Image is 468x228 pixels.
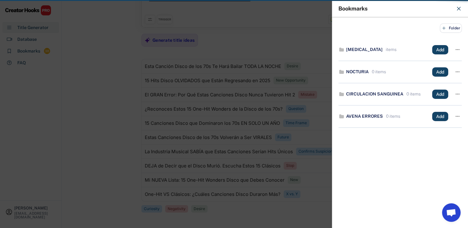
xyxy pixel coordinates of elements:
a: Chat abierto [442,203,461,222]
button:  [454,45,461,54]
div: NOCTURIA [346,69,369,75]
div: 0 items [370,69,386,75]
text:  [456,113,460,120]
text:  [456,46,460,53]
text:  [456,69,460,75]
button: Add [432,45,448,54]
div: [MEDICAL_DATA] [346,47,383,53]
div: AVENA ERRORES [346,113,383,120]
button: Add [432,90,448,99]
button: Add [432,112,448,121]
div: 0 items [384,113,400,120]
text:  [456,91,460,97]
button: Add [432,67,448,77]
div: Bookmarks [338,6,452,11]
button: Folder [440,23,462,33]
div: items [384,47,397,53]
button:  [454,68,461,76]
button:  [454,90,461,99]
button:  [454,112,461,121]
div: 0 items [405,91,421,97]
div: CIRCULACION SANGUINEA [346,91,403,97]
